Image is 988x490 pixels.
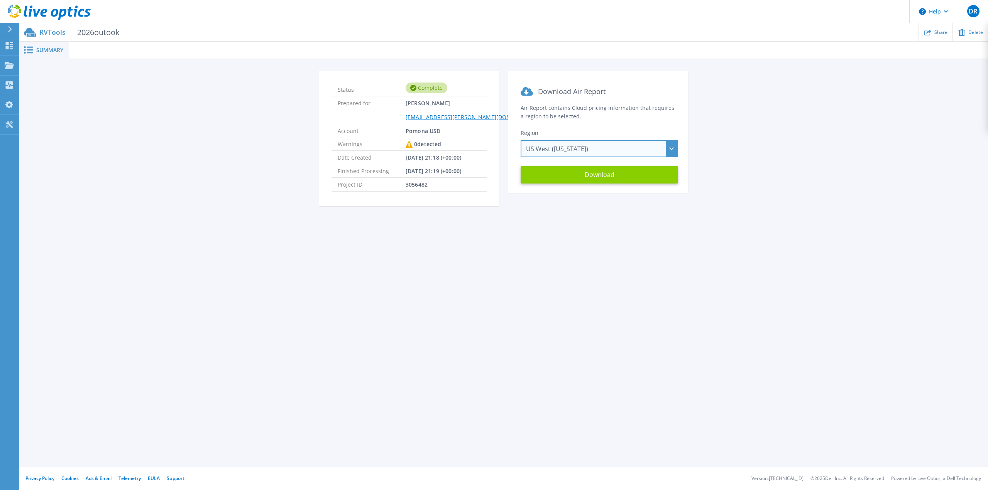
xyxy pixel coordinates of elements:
[406,164,461,177] span: [DATE] 21:19 (+00:00)
[118,475,141,482] a: Telemetry
[968,30,983,35] span: Delete
[338,83,406,93] span: Status
[25,475,54,482] a: Privacy Policy
[167,475,184,482] a: Support
[39,28,120,37] p: RVTools
[406,151,461,164] span: [DATE] 21:18 (+00:00)
[406,137,441,151] div: 0 detected
[406,178,428,191] span: 3056482
[338,178,406,191] span: Project ID
[521,140,678,157] div: US West ([US_STATE])
[338,137,406,150] span: Warnings
[338,164,406,177] span: Finished Processing
[72,28,120,37] span: 2026outook
[521,166,678,184] button: Download
[148,475,160,482] a: EULA
[406,96,541,123] span: [PERSON_NAME]
[891,476,981,481] li: Powered by Live Optics, a Dell Technology
[810,476,884,481] li: © 2025 Dell Inc. All Rights Reserved
[406,124,440,137] span: Pomona USD
[406,113,541,121] a: [EMAIL_ADDRESS][PERSON_NAME][DOMAIN_NAME]
[751,476,804,481] li: Version: [TECHNICAL_ID]
[338,124,406,137] span: Account
[538,87,606,96] span: Download Air Report
[338,96,406,123] span: Prepared for
[521,104,674,120] span: Air Report contains Cloud pricing information that requires a region to be selected.
[521,129,538,136] span: Region
[969,8,977,14] span: DR
[406,83,447,93] div: Complete
[36,47,63,53] span: Summary
[86,475,112,482] a: Ads & Email
[338,151,406,164] span: Date Created
[934,30,947,35] span: Share
[61,475,79,482] a: Cookies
